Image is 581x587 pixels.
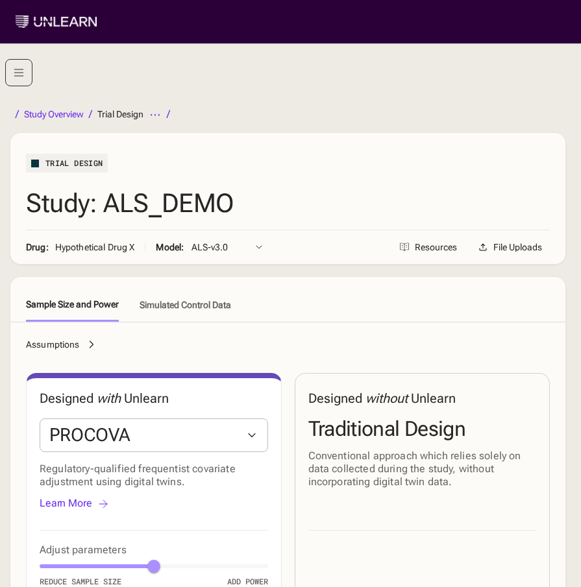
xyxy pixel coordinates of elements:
button: ALS-v3.0 [184,235,272,259]
div: PROCOVA [49,425,130,446]
div: Conventional approach which relies solely on data collected during the study, without incorporati... [308,439,537,491]
div: Designed Unlearn [308,391,537,405]
div: Resources [415,243,457,252]
div: Trial Design [45,159,103,167]
div: Learn More [40,498,92,510]
div: Model: [156,241,184,254]
button: File Uploads [470,235,550,259]
div: Designed Unlearn [40,391,268,405]
div: Traditional Design [308,418,537,439]
span: with [97,390,121,406]
span: without [365,390,408,406]
div: Regulatory-qualified frequentist covariate adjustment using digital twins. [40,452,268,491]
li: breadcrumb-item [97,106,143,122]
div: File Uploads [493,243,542,252]
span: Reduce Sample Size [40,577,121,585]
a: Study Overview [24,110,84,119]
span: / [167,106,170,122]
div: Assumptions [26,338,80,351]
div: Hypothetical Drug X [55,241,135,254]
img: Unlearn logo [16,16,97,28]
button: Simulated Control Data [140,287,231,322]
li: breadcrumb-item [10,106,97,122]
nav: breadcrumb [10,102,175,128]
div: Study: ALS_DEMO [26,188,234,219]
button: Resources [391,235,465,259]
button: PROCOVA [40,418,268,452]
span: Add Power [227,577,268,585]
div: Adjust parameters [40,544,268,557]
div: ALS-v3.0 [192,243,228,252]
div: Trial Design [97,110,143,119]
div: Drug: [26,243,145,251]
button: Learn More [40,491,110,517]
button: Sample Size and Power [26,287,119,322]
